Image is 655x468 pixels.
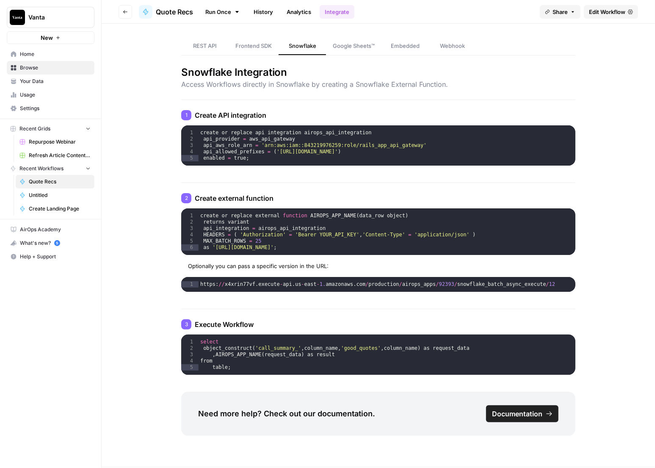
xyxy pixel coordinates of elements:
[29,138,91,146] span: Repurpose Webinar
[10,10,25,25] img: Vanta Logo
[56,241,58,245] text: 5
[429,37,476,55] a: Webhook
[156,7,193,17] span: Quote Recs
[139,5,193,19] a: Quote Recs
[181,37,229,55] a: REST API
[584,5,638,19] a: Edit Workflow
[16,135,94,149] a: Repurpose Webinar
[20,253,91,260] span: Help + Support
[7,237,94,249] div: What's new?
[181,142,199,149] div: 3
[181,225,199,232] div: 3
[181,219,199,225] div: 2
[188,262,569,270] p: Optionally you can pass a specific version in the URL:
[282,5,316,19] a: Analytics
[7,75,94,88] a: Your Data
[7,162,94,175] button: Recent Workflows
[16,188,94,202] a: Untitled
[29,152,91,159] span: Refresh Article Content (+ Webinar Quotes)
[20,105,91,112] span: Settings
[181,149,199,155] div: 4
[181,110,191,120] div: 1
[19,125,50,133] span: Recent Grids
[181,66,575,79] h2: Snowflake Integration
[181,136,199,142] div: 2
[181,213,199,219] div: 1
[7,7,94,28] button: Workspace: Vanta
[7,61,94,75] a: Browse
[181,244,199,251] div: 6
[492,409,542,419] span: Documentation
[7,223,94,236] a: AirOps Academy
[320,5,354,19] a: Integrate
[7,236,94,250] button: What's new? 5
[235,42,272,50] span: Frontend SDK
[229,37,279,55] a: Frontend SDK
[181,345,199,352] div: 2
[7,31,94,44] button: New
[181,364,199,371] div: 5
[181,193,575,203] h4: Create external function
[181,193,191,203] div: 2
[20,64,91,72] span: Browse
[20,91,91,99] span: Usage
[181,281,199,288] div: 1
[333,42,375,50] span: Google Sheets™
[16,202,94,216] a: Create Landing Page
[16,149,94,162] a: Refresh Article Content (+ Webinar Quotes)
[181,319,575,330] h4: Execute Workflow
[41,33,53,42] span: New
[289,42,316,50] span: Snowflake
[181,392,575,436] div: Need more help? Check out our documentation.
[193,42,217,50] span: REST API
[440,42,465,50] span: Webhook
[200,5,245,19] a: Run Once
[181,155,199,161] div: 5
[279,37,326,55] a: Snowflake
[540,5,580,19] button: Share
[7,88,94,102] a: Usage
[486,405,558,422] a: Documentation
[589,8,625,16] span: Edit Workflow
[7,47,94,61] a: Home
[553,8,568,16] span: Share
[16,175,94,188] a: Quote Recs
[54,240,60,246] a: 5
[20,78,91,85] span: Your Data
[181,358,199,364] div: 4
[20,50,91,58] span: Home
[20,226,91,233] span: AirOps Academy
[181,79,575,89] h3: Access Workflows directly in Snowflake by creating a Snowflake External Function.
[181,352,199,358] div: 3
[28,13,80,22] span: Vanta
[7,102,94,115] a: Settings
[181,319,191,330] div: 3
[181,110,575,120] h4: Create API integration
[181,130,199,136] div: 1
[181,339,199,345] div: 1
[181,232,199,238] div: 4
[391,42,420,50] span: Embedded
[7,122,94,135] button: Recent Grids
[181,238,199,244] div: 5
[29,191,91,199] span: Untitled
[7,250,94,263] button: Help + Support
[19,165,64,172] span: Recent Workflows
[326,37,381,55] a: Google Sheets™
[381,37,429,55] a: Embedded
[29,205,91,213] span: Create Landing Page
[29,178,91,186] span: Quote Recs
[249,5,278,19] a: History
